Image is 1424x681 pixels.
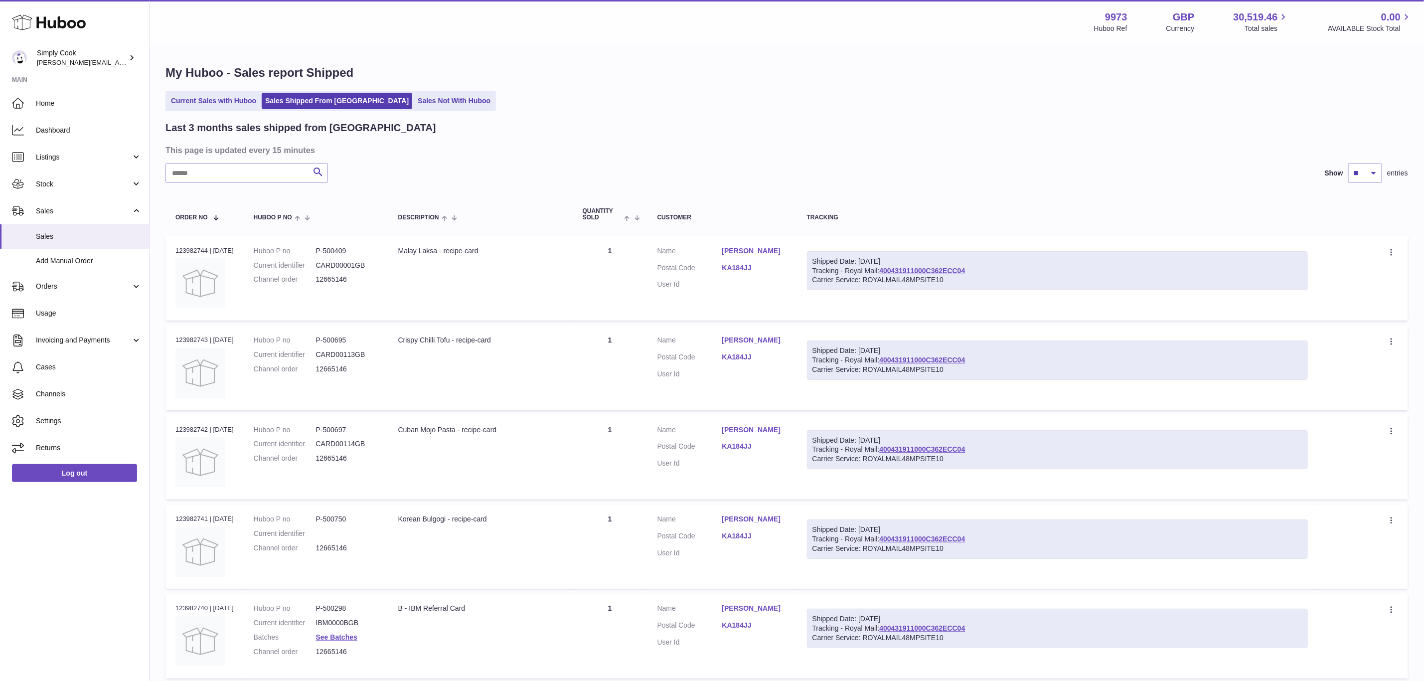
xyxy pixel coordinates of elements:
a: [PERSON_NAME] [722,246,787,256]
span: Stock [36,179,131,189]
a: 400431911000C362ECC04 [879,267,965,275]
td: 1 [573,236,647,321]
div: Korean Bulgogi - recipe-card [398,514,563,524]
dt: Channel order [254,543,316,553]
td: 1 [573,415,647,500]
dt: User Id [657,369,722,379]
div: Tracking - Royal Mail: [807,519,1308,559]
a: KA184JJ [722,263,787,273]
div: Carrier Service: ROYALMAIL48MPSITE10 [812,365,1302,374]
dt: User Id [657,548,722,558]
a: Sales Not With Huboo [414,93,494,109]
a: 0.00 AVAILABLE Stock Total [1328,10,1412,33]
dt: Postal Code [657,621,722,633]
h1: My Huboo - Sales report Shipped [165,65,1408,81]
dd: P-500409 [316,246,378,256]
a: Current Sales with Huboo [167,93,260,109]
a: KA184JJ [722,442,787,451]
span: Order No [175,214,208,221]
dt: Postal Code [657,263,722,275]
dd: P-500697 [316,425,378,435]
dt: Channel order [254,647,316,657]
span: Channels [36,389,142,399]
dt: Postal Code [657,442,722,454]
div: Shipped Date: [DATE] [812,614,1302,624]
span: Home [36,99,142,108]
div: Simply Cook [37,48,127,67]
dt: User Id [657,638,722,647]
div: 123982741 | [DATE] [175,514,234,523]
img: no-photo.jpg [175,527,225,577]
dt: Channel order [254,454,316,463]
div: Tracking - Royal Mail: [807,430,1308,470]
dt: Huboo P no [254,514,316,524]
dt: Name [657,604,722,616]
span: Huboo P no [254,214,292,221]
a: [PERSON_NAME] [722,604,787,613]
dt: Huboo P no [254,604,316,613]
div: 123982740 | [DATE] [175,604,234,613]
div: 123982744 | [DATE] [175,246,234,255]
span: Usage [36,309,142,318]
dt: Current identifier [254,350,316,359]
span: 0.00 [1381,10,1401,24]
div: 123982742 | [DATE] [175,425,234,434]
dd: P-500298 [316,604,378,613]
div: Carrier Service: ROYALMAIL48MPSITE10 [812,275,1302,285]
div: Crispy Chilli Tofu - recipe-card [398,336,563,345]
h3: This page is updated every 15 minutes [165,145,1406,156]
a: Sales Shipped From [GEOGRAPHIC_DATA] [262,93,412,109]
span: entries [1387,169,1408,178]
dt: Postal Code [657,352,722,364]
div: Carrier Service: ROYALMAIL48MPSITE10 [812,544,1302,553]
div: B - IBM Referral Card [398,604,563,613]
div: Malay Laksa - recipe-card [398,246,563,256]
img: emma@simplycook.com [12,50,27,65]
a: [PERSON_NAME] [722,514,787,524]
span: Settings [36,416,142,426]
label: Show [1325,169,1343,178]
dt: Huboo P no [254,336,316,345]
div: Carrier Service: ROYALMAIL48MPSITE10 [812,454,1302,464]
dd: P-500750 [316,514,378,524]
dt: Current identifier [254,439,316,449]
strong: GBP [1173,10,1194,24]
dd: CARD00001GB [316,261,378,270]
dt: Huboo P no [254,425,316,435]
dt: Name [657,246,722,258]
div: Shipped Date: [DATE] [812,525,1302,534]
dt: Name [657,336,722,347]
img: no-photo.jpg [175,348,225,398]
dt: Name [657,514,722,526]
img: no-photo.jpg [175,437,225,487]
dt: Current identifier [254,261,316,270]
span: Listings [36,153,131,162]
td: 1 [573,505,647,589]
a: 30,519.46 Total sales [1233,10,1289,33]
div: Customer [657,214,787,221]
div: Tracking - Royal Mail: [807,609,1308,648]
div: Huboo Ref [1094,24,1127,33]
dt: User Id [657,280,722,289]
img: no-photo.jpg [175,258,225,308]
a: [PERSON_NAME] [722,336,787,345]
dt: Channel order [254,275,316,284]
dd: CARD00113GB [316,350,378,359]
dd: P-500695 [316,336,378,345]
a: KA184JJ [722,531,787,541]
span: [PERSON_NAME][EMAIL_ADDRESS][DOMAIN_NAME] [37,58,200,66]
div: Shipped Date: [DATE] [812,436,1302,445]
dd: 12665146 [316,543,378,553]
dd: CARD00114GB [316,439,378,449]
dt: Current identifier [254,529,316,538]
dt: Batches [254,633,316,642]
dt: User Id [657,459,722,468]
span: 30,519.46 [1233,10,1277,24]
div: Shipped Date: [DATE] [812,346,1302,355]
dt: Postal Code [657,531,722,543]
span: Add Manual Order [36,256,142,266]
dt: Name [657,425,722,437]
a: [PERSON_NAME] [722,425,787,435]
span: Dashboard [36,126,142,135]
a: See Batches [316,633,357,641]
